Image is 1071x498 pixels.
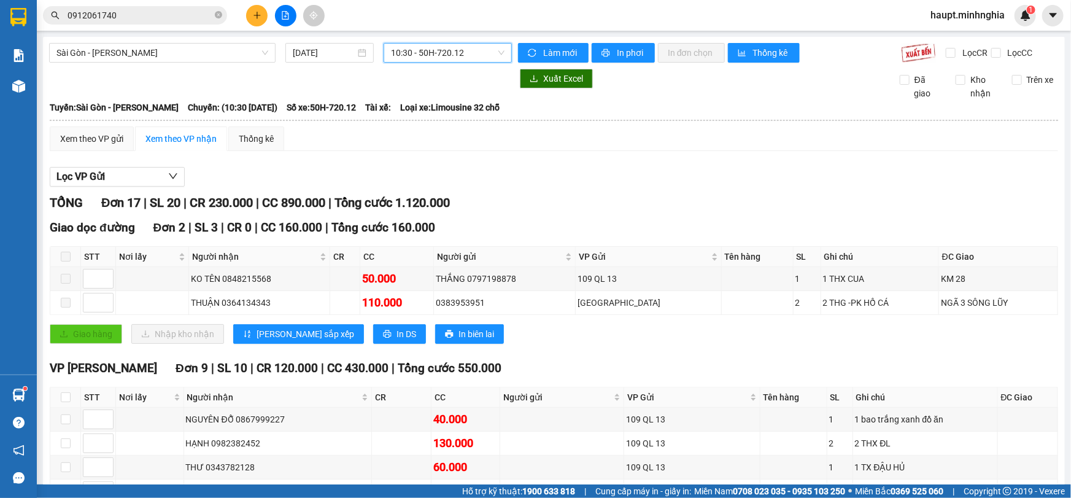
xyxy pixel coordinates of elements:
span: VP Gửi [579,250,708,263]
button: downloadXuất Excel [520,69,593,88]
span: Sài Gòn - Phan Rí [56,44,268,62]
span: Đơn 9 [176,361,208,375]
button: syncLàm mới [518,43,589,63]
button: In đơn chọn [658,43,725,63]
div: THƯ 0343782128 [186,461,370,474]
span: | [250,361,253,375]
button: caret-down [1042,5,1064,26]
span: VP [PERSON_NAME] [50,361,157,375]
span: Người nhận [187,391,360,404]
span: Trên xe [1022,73,1059,87]
div: Xem theo VP nhận [145,132,217,146]
span: sort-ascending [243,330,252,340]
div: 1 [795,272,819,286]
span: CC 890.000 [262,195,325,210]
span: copyright [1003,487,1011,496]
span: Nơi lấy [119,391,171,404]
th: CR [372,387,431,408]
span: Miền Nam [694,484,845,498]
div: KO TÊN 0848215568 [191,272,328,286]
span: Lọc CC [1003,46,1035,60]
span: haupt.minhnghia [921,7,1015,23]
span: | [221,220,224,235]
th: ĐC Giao [939,247,1058,267]
div: 50.000 [362,270,431,287]
div: 1 THX CUA [823,272,937,286]
img: solution-icon [12,49,25,62]
span: question-circle [13,417,25,429]
td: KM 28 [939,267,1058,291]
div: NGUYÊN ĐỖ 0867999227 [186,413,370,426]
span: | [184,195,187,210]
span: | [325,220,328,235]
span: VP Gửi [627,391,747,404]
img: warehouse-icon [12,80,25,93]
span: | [188,220,191,235]
span: 1 [1029,6,1033,14]
span: caret-down [1048,10,1059,21]
span: In DS [396,327,416,341]
button: bar-chartThống kê [728,43,800,63]
span: Chuyến: (10:30 [DATE]) [188,101,277,114]
span: file-add [281,11,290,20]
span: Tổng cước 1.120.000 [334,195,450,210]
div: Thống kê [239,132,274,146]
td: 109 QL 13 [624,432,760,456]
span: Lọc CR [957,46,989,60]
span: printer [601,49,612,58]
span: | [211,361,214,375]
div: 0383953951 [436,296,573,309]
th: ĐC Giao [998,387,1058,408]
span: printer [383,330,392,340]
span: | [584,484,586,498]
td: Sài Gòn [576,291,721,315]
sup: 1 [23,387,27,391]
span: Cung cấp máy in - giấy in: [595,484,691,498]
span: CC 430.000 [327,361,389,375]
div: 2 [795,296,819,309]
button: downloadNhập kho nhận [131,324,224,344]
td: NGÃ 3 SÔNG LŨY [939,291,1058,315]
span: Tài xế: [365,101,391,114]
span: search [51,11,60,20]
span: [PERSON_NAME] sắp xếp [257,327,354,341]
button: uploadGiao hàng [50,324,122,344]
span: Miền Bắc [855,484,943,498]
span: Loại xe: Limousine 32 chỗ [400,101,500,114]
span: Lọc VP Gửi [56,169,105,184]
div: 109 QL 13 [626,461,757,474]
button: printerIn biên lai [435,324,504,344]
span: SL 20 [150,195,180,210]
span: | [321,361,324,375]
span: CR 0 [227,220,252,235]
td: 109 QL 13 [624,456,760,480]
div: 109 QL 13 [626,413,757,426]
span: In biên lai [458,327,494,341]
span: Người nhận [192,250,318,263]
span: CR 120.000 [257,361,318,375]
div: HẠNH 0982382452 [186,437,370,450]
div: 2 THG -PK HỒ CÁ [823,296,937,309]
span: aim [309,11,318,20]
span: CC 160.000 [261,220,322,235]
td: 109 QL 13 [624,408,760,432]
span: Đã giao [910,73,946,100]
div: 1 [829,461,851,474]
span: | [256,195,259,210]
button: printerIn phơi [592,43,655,63]
div: 2 THX ĐL [855,437,996,450]
span: Kho nhận [965,73,1002,100]
span: sync [528,49,538,58]
span: Thống kê [753,46,790,60]
strong: 0369 525 060 [891,486,943,496]
span: plus [253,11,261,20]
span: Người gửi [437,250,563,263]
span: notification [13,445,25,456]
span: down [168,171,178,181]
span: | [953,484,954,498]
div: Xem theo VP gửi [60,132,123,146]
div: 60.000 [433,459,498,476]
span: | [144,195,147,210]
span: printer [445,330,454,340]
span: | [328,195,331,210]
